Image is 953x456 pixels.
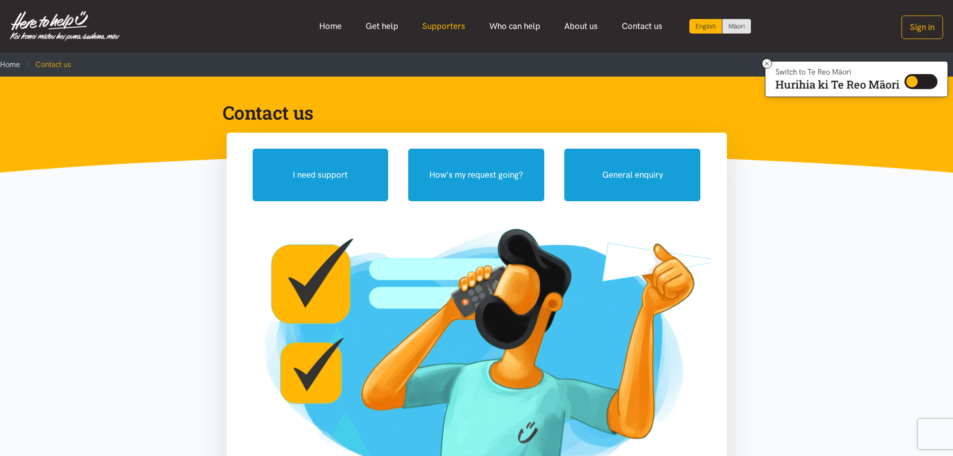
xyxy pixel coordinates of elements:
div: Language toggle [689,19,751,34]
a: About us [552,16,610,37]
p: Hurihia ki Te Reo Māori [775,80,899,89]
a: Home [307,16,354,37]
button: Sign in [901,16,943,39]
li: Contact us [20,59,71,71]
p: Switch to Te Reo Māori [775,69,899,75]
h1: Contact us [223,101,715,125]
a: Switch to Te Reo Māori [722,19,751,34]
button: How's my request going? [408,149,544,201]
button: I need support [253,149,389,201]
img: Home [10,11,120,41]
div: Current language [689,19,722,34]
a: Who can help [477,16,552,37]
a: Contact us [610,16,674,37]
a: Supporters [410,16,477,37]
a: Get help [354,16,410,37]
button: General enquiry [564,149,700,201]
